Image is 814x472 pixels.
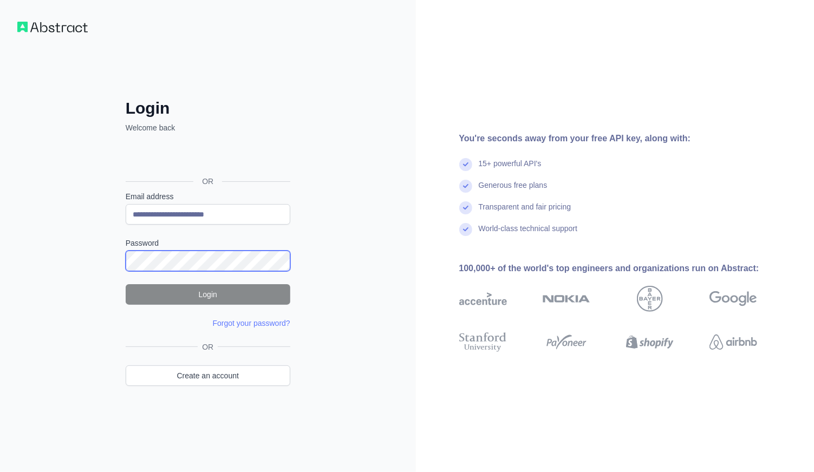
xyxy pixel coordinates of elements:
[126,191,290,202] label: Email address
[459,132,792,145] div: You're seconds away from your free API key, along with:
[459,180,472,193] img: check mark
[479,223,578,245] div: World-class technical support
[543,286,590,312] img: nokia
[459,330,507,354] img: stanford university
[709,286,757,312] img: google
[126,238,290,248] label: Password
[459,262,792,275] div: 100,000+ of the world's top engineers and organizations run on Abstract:
[126,122,290,133] p: Welcome back
[459,158,472,171] img: check mark
[637,286,663,312] img: bayer
[543,330,590,354] img: payoneer
[213,319,290,327] a: Forgot your password?
[198,342,218,352] span: OR
[459,223,472,236] img: check mark
[459,201,472,214] img: check mark
[126,365,290,386] a: Create an account
[459,286,507,312] img: accenture
[17,22,88,32] img: Workflow
[709,330,757,354] img: airbnb
[126,99,290,118] h2: Login
[626,330,674,354] img: shopify
[126,284,290,305] button: Login
[479,158,542,180] div: 15+ powerful API's
[479,180,548,201] div: Generous free plans
[479,201,571,223] div: Transparent and fair pricing
[193,176,222,187] span: OR
[120,145,294,169] iframe: Sign in with Google Button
